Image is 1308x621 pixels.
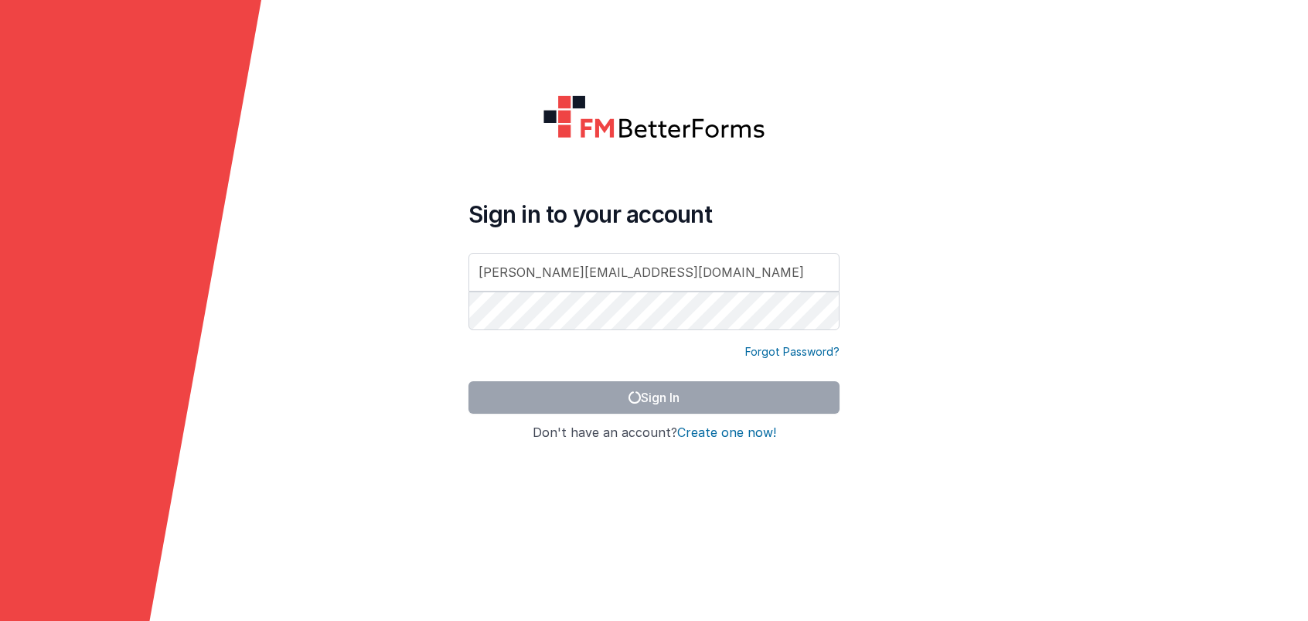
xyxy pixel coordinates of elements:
h4: Don't have an account? [468,426,840,440]
input: Email Address [468,253,840,292]
h4: Sign in to your account [468,200,840,228]
a: Forgot Password? [745,344,840,360]
button: Create one now! [677,426,776,440]
button: Sign In [468,381,840,414]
